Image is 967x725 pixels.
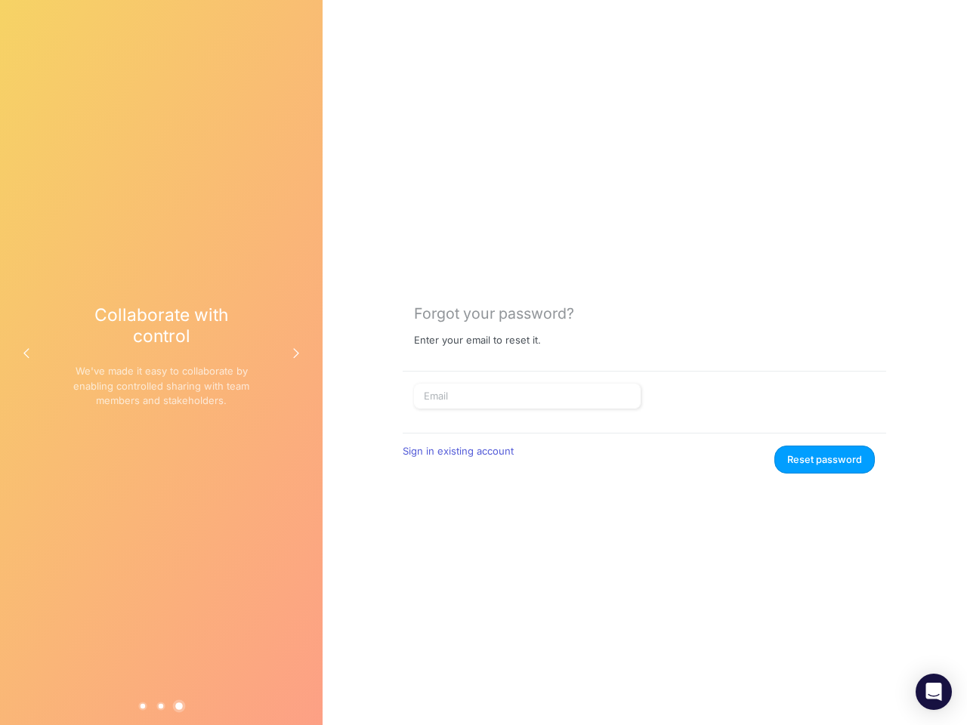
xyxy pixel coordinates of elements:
[173,699,186,712] button: 3
[403,445,514,457] a: Sign in existing account
[73,304,250,346] h3: Collaborate with control
[73,364,250,409] p: We've made it easy to collaborate by enabling controlled sharing with team members and stakeholders.
[157,702,165,710] button: 2
[774,446,875,474] button: Reset password
[139,702,147,710] button: 1
[414,384,641,409] input: Email
[916,674,952,710] div: Open Intercom Messenger
[414,305,875,322] div: Forgot your password?
[414,335,541,347] p: Enter your email to reset it.
[281,338,311,369] button: Next
[11,338,42,369] button: Previous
